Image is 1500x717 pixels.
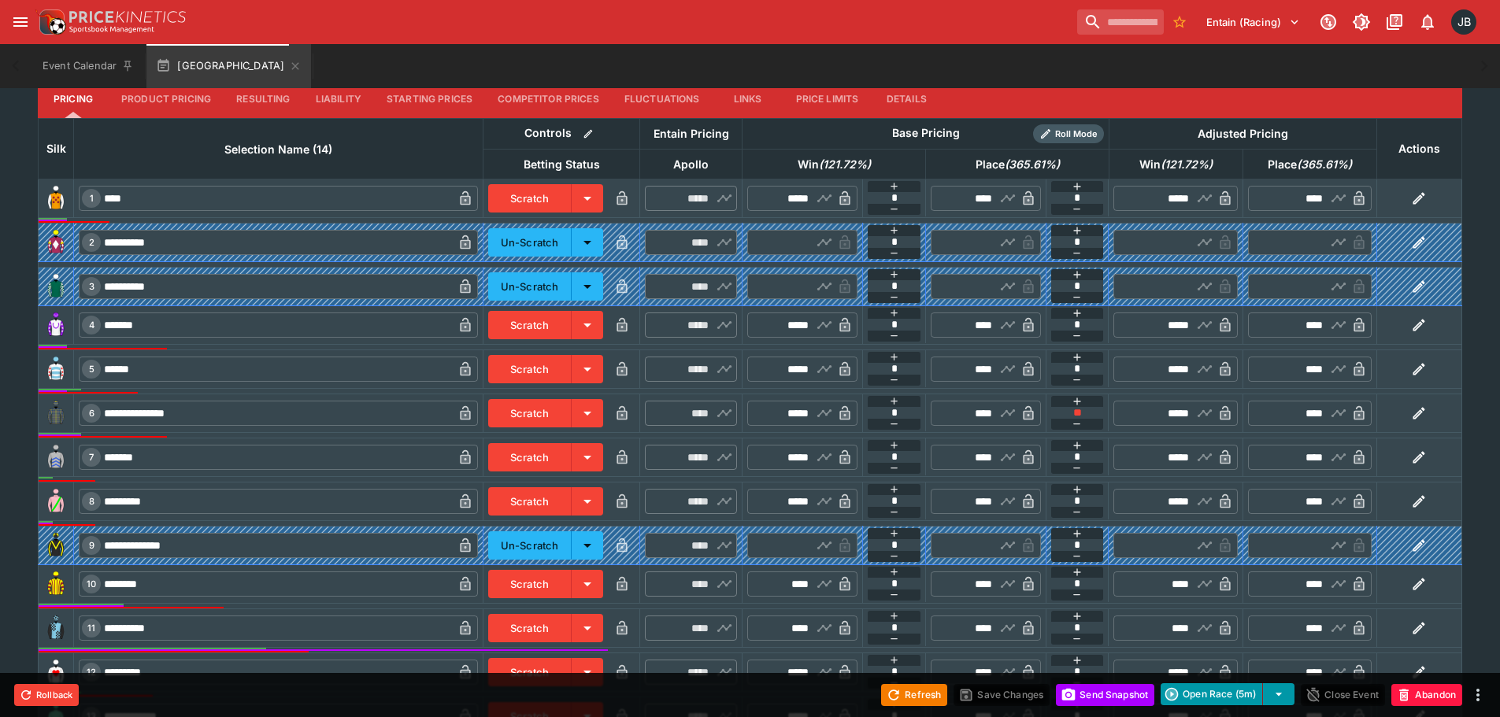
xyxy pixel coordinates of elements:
span: Mark an event as closed and abandoned. [1391,686,1462,701]
img: runner 1 [43,186,69,211]
span: Roll Mode [1049,128,1104,141]
span: Win(121.72%) [780,155,888,174]
span: 4 [86,320,98,331]
span: 1 [87,193,97,204]
span: 9 [86,540,98,551]
button: Scratch [488,570,572,598]
button: Event Calendar [33,44,143,88]
img: runner 8 [43,489,69,514]
img: runner 11 [43,615,69,641]
span: 6 [86,408,98,419]
button: Scratch [488,614,572,642]
img: PriceKinetics [69,11,186,23]
button: Select Tenant [1197,9,1309,35]
em: ( 121.72 %) [1161,155,1213,174]
button: Send Snapshot [1056,684,1154,706]
button: No Bookmarks [1167,9,1192,35]
img: Sportsbook Management [69,26,154,33]
img: runner 12 [43,660,69,685]
button: Product Pricing [109,80,224,118]
img: runner 5 [43,357,69,382]
img: runner 4 [43,312,69,338]
button: Notifications [1413,8,1442,36]
span: 7 [86,452,97,463]
button: Scratch [488,443,572,471]
button: select merge strategy [1263,683,1294,705]
th: Controls [483,118,640,149]
img: runner 2 [43,230,69,255]
button: more [1469,686,1487,704]
th: Actions [1376,118,1461,179]
button: [GEOGRAPHIC_DATA] [146,44,311,88]
button: Toggle light/dark mode [1347,8,1376,36]
button: Refresh [881,684,947,706]
button: Un-Scratch [488,531,572,560]
button: Pricing [38,80,109,118]
button: Details [871,80,942,118]
em: ( 121.72 %) [819,155,871,174]
div: Show/hide Price Roll mode configuration. [1033,124,1104,143]
span: Place(365.61%) [958,155,1077,174]
span: 8 [86,496,98,507]
button: Resulting [224,80,302,118]
button: Open Race (5m) [1161,683,1263,705]
button: Price Limits [783,80,872,118]
span: 5 [86,364,98,375]
th: Entain Pricing [640,118,743,149]
span: Place(365.61%) [1250,155,1369,174]
button: Starting Prices [374,80,485,118]
button: Scratch [488,355,572,383]
button: Scratch [488,311,572,339]
img: runner 7 [43,445,69,470]
img: runner 3 [43,274,69,299]
button: Scratch [488,658,572,686]
th: Apollo [640,149,743,179]
span: 12 [83,667,99,678]
span: 3 [86,281,98,292]
em: ( 365.61 %) [1297,155,1352,174]
button: Scratch [488,184,572,213]
input: search [1077,9,1164,35]
img: runner 6 [43,401,69,426]
button: Bulk edit [578,124,598,144]
button: Josh Brown [1446,5,1481,39]
em: ( 365.61 %) [1005,155,1060,174]
span: 11 [84,623,98,634]
button: Connected to PK [1314,8,1343,36]
button: Documentation [1380,8,1409,36]
div: Base Pricing [886,124,966,143]
button: Fluctuations [612,80,713,118]
button: Scratch [488,399,572,427]
button: Links [713,80,783,118]
span: Betting Status [506,155,617,174]
th: Silk [39,118,74,179]
button: Rollback [14,684,79,706]
img: runner 9 [43,533,69,558]
span: 10 [83,578,99,589]
button: Un-Scratch [488,272,572,301]
button: Abandon [1391,684,1462,706]
button: open drawer [6,8,35,36]
button: Competitor Prices [485,80,612,118]
div: split button [1161,683,1294,705]
span: Selection Name (14) [207,140,350,159]
button: Scratch [488,487,572,516]
button: Un-Scratch [488,228,572,257]
button: Liability [303,80,374,118]
span: 2 [86,237,98,248]
img: runner 10 [43,571,69,597]
div: Josh Brown [1451,9,1476,35]
th: Adjusted Pricing [1109,118,1376,149]
img: PriceKinetics Logo [35,6,66,38]
span: Win(121.72%) [1122,155,1230,174]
